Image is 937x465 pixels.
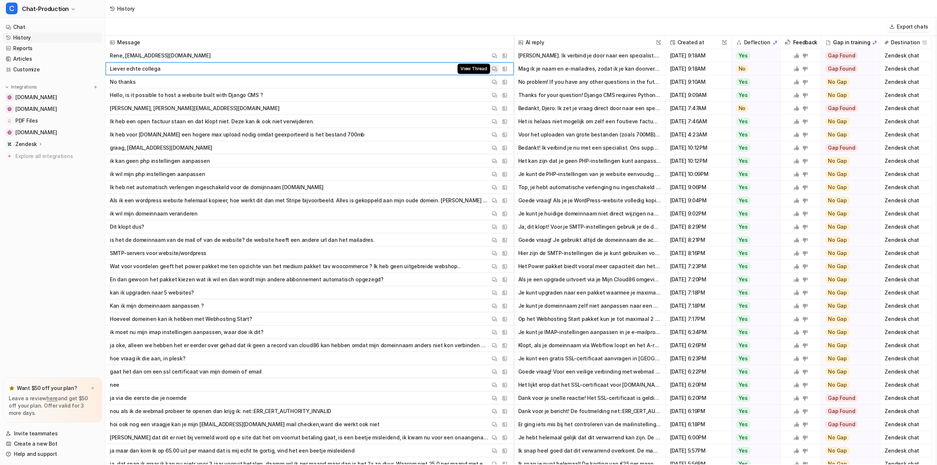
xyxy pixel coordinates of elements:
span: [DATE] 8:16PM [669,247,728,260]
button: No Gap [821,326,875,339]
span: Yes [736,381,750,389]
span: No Gap [825,91,850,99]
span: [DATE] 8:21PM [669,233,728,247]
button: Hier zijn de SMTP-instellingen die je kunt gebruiken voor je website of WordPress: - SMTP-server:... [518,247,661,260]
span: View Thread [458,64,490,74]
span: Zendesk chat [883,405,928,418]
p: Rene, [EMAIL_ADDRESS][DOMAIN_NAME] [110,49,210,62]
button: No Gap [821,312,875,326]
button: No Gap [821,431,875,444]
p: Ik heb voor [DOMAIN_NAME] een hogere max upload nodig omdat geexporteerd is het bestand 700mb [110,128,365,141]
span: [DATE] 7:23PM [669,260,728,273]
span: No Gap [825,236,850,244]
span: Yes [736,197,750,204]
button: Gap Found [821,62,875,75]
span: Yes [736,447,750,454]
span: Zendesk chat [883,352,928,365]
button: Export chats [887,21,931,32]
p: ja via die eerste die je noemde [110,391,186,405]
span: [DATE] 7:18PM [669,299,728,312]
span: No Gap [825,434,850,441]
button: No Gap [821,154,875,168]
span: Yes [736,236,750,244]
button: Yes [732,154,777,168]
button: Je kunt de PHP-instellingen van je website eenvoudig aanpassen via het Plesk control panel. Volg ... [518,168,661,181]
p: gaat het dan om een ssl certificaat van mijn domein of email [110,365,262,378]
button: No Gap [821,339,875,352]
p: Ik heb een open factuur staan en dat klopt niet. Deze kan ik ook niet verwijderen. [110,115,314,128]
p: is het de domeinnaam van de mail of van de website? de website heeft een andere url dan het maila... [110,233,374,247]
span: [DATE] 9:04PM [669,194,728,207]
button: Het kan zijn dat je geen PHP-instellingen kunt aanpassen als je pakket of gebruikersrechten dit b... [518,154,661,168]
button: No [732,102,777,115]
button: No Gap [821,365,875,378]
a: docs.litespeedtech.com[DOMAIN_NAME] [3,104,102,114]
a: here [46,395,58,401]
span: Yes [736,131,750,138]
span: Zendesk chat [883,128,928,141]
span: No Gap [825,131,850,138]
span: Yes [736,342,750,349]
span: Zendesk chat [883,233,928,247]
span: Zendesk chat [883,220,928,233]
span: Zendesk chat [883,339,928,352]
span: No Gap [825,250,850,257]
span: Zendesk chat [883,181,928,194]
p: En dan gewoon het pakket kiezen wat ik wil en dan wordt mijn andere abbonnement automatisch opgez... [110,273,384,286]
button: Yes [732,75,777,89]
p: Hoeveel domeinen kan ik hebben met Webhosting Start? [110,312,252,326]
button: Yes [732,207,777,220]
button: Bedankt, Djero. Ik zet je vraag direct door naar een specialist. Ons supportteam is bereikbaar va... [518,102,661,115]
button: Yes [732,273,777,286]
p: kan ik upgraden naar 5 websites? [110,286,194,299]
img: expand menu [4,85,10,90]
button: Thanks for your question! Django CMS requires Python hosting. At Cloud86, Python is only supporte... [518,89,661,102]
button: No Gap [821,207,875,220]
span: No Gap [825,342,850,349]
button: Goede vraag! Voor een veilige verbinding met webmail en e-mail heb je een SSL-certificaat nodig d... [518,365,661,378]
p: ik wil mijn domeinnaam veranderen [110,207,198,220]
button: Bedankt! Ik verbind je nu met een specialist. Ons supportteam is bereikbaar van maandag t/m vrijd... [518,141,661,154]
button: No Gap [821,194,875,207]
button: Yes [732,141,777,154]
button: Ja, dit klopt! Voor je SMTP-instellingen gebruik je de domeinnaam die achter het @-teken in je e-... [518,220,661,233]
span: Yes [736,289,750,296]
button: Het Power pakket biedt vooral meer capaciteit dan het Medium pakket: je kunt tot 10 websites host... [518,260,661,273]
button: Gap Found [821,405,875,418]
button: Gap Found [821,49,875,62]
button: No Gap [821,273,875,286]
button: Yes [732,365,777,378]
span: [DATE] 10:09PM [669,168,728,181]
span: Zendesk chat [883,62,928,75]
span: PDF Files [15,117,38,124]
button: Integrations [3,83,39,91]
span: Yes [736,210,750,217]
button: Je hebt helemaal gelijk dat dit verwarrend kan zijn. De website toont het maandbedrag bij het 3-j... [518,431,661,444]
button: Yes [732,312,777,326]
p: ik wil mijn php instellingen aanpassen [110,168,205,181]
span: No Gap [825,197,850,204]
span: Zendesk chat [883,378,928,391]
span: No Gap [825,223,850,230]
span: Destination [883,36,928,49]
a: History [3,33,102,43]
span: Created at [669,36,728,49]
span: No Gap [825,210,850,217]
span: Zendesk chat [883,75,928,89]
span: [DATE] 7:46AM [669,115,728,128]
p: [PERSON_NAME], [PERSON_NAME][EMAIL_ADDRESS][DOMAIN_NAME] [110,102,279,115]
button: Op het Webhosting Start pakket kun je tot maximaal 2 websites of domeinen koppelen. Je krijgt 5 G... [518,312,661,326]
p: ik kan geen php instellingen aanpassen [110,154,210,168]
span: Zendesk chat [883,141,928,154]
button: Dank voor je bericht! De foutmelding net::ERR_CERT_AUTHORITY_INVALID betekent meestal dat het SSL... [518,405,661,418]
button: No [732,62,777,75]
button: Yes [732,286,777,299]
span: [DATE] 7:17PM [669,312,728,326]
p: SMTP-servers voor website/wordpress [110,247,206,260]
span: No Gap [825,118,850,125]
button: Als je een upgrade uitvoert via je Mijn Cloud86 omgeving, kies je het nieuwe pakket en wordt je w... [518,273,661,286]
button: Yes [732,233,777,247]
span: No Gap [825,263,850,270]
button: Je kunt je domeinnaam zelf niet aanpassen naar een andere naam. Wil je een andere domeinnaam gebr... [518,299,661,312]
span: [DATE] 8:29PM [669,220,728,233]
